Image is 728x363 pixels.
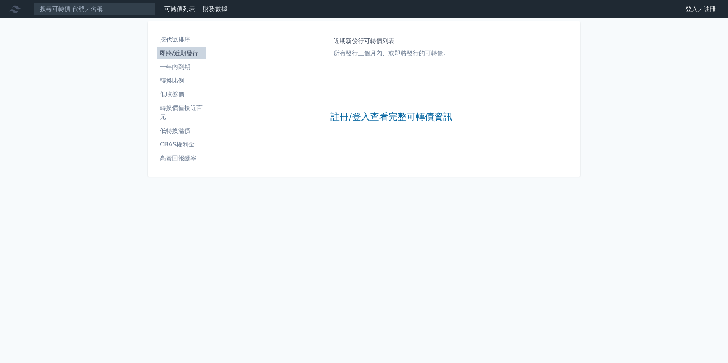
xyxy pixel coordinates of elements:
[157,90,206,99] li: 低收盤價
[334,37,449,46] h1: 近期新發行可轉債列表
[334,49,449,58] p: 所有發行三個月內、或即將發行的可轉債。
[34,3,155,16] input: 搜尋可轉債 代號／名稱
[679,3,722,15] a: 登入／註冊
[157,154,206,163] li: 高賣回報酬率
[157,139,206,151] a: CBAS權利金
[157,62,206,72] li: 一年內到期
[157,126,206,135] li: 低轉換溢價
[157,76,206,85] li: 轉換比例
[157,103,206,122] li: 轉換價值接近百元
[157,49,206,58] li: 即將/近期發行
[157,88,206,100] a: 低收盤價
[157,102,206,123] a: 轉換價值接近百元
[330,111,452,123] a: 註冊/登入查看完整可轉債資訊
[157,75,206,87] a: 轉換比例
[164,5,195,13] a: 可轉債列表
[157,47,206,59] a: 即將/近期發行
[157,125,206,137] a: 低轉換溢價
[157,35,206,44] li: 按代號排序
[157,140,206,149] li: CBAS權利金
[157,152,206,164] a: 高賣回報酬率
[157,33,206,46] a: 按代號排序
[203,5,227,13] a: 財務數據
[157,61,206,73] a: 一年內到期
